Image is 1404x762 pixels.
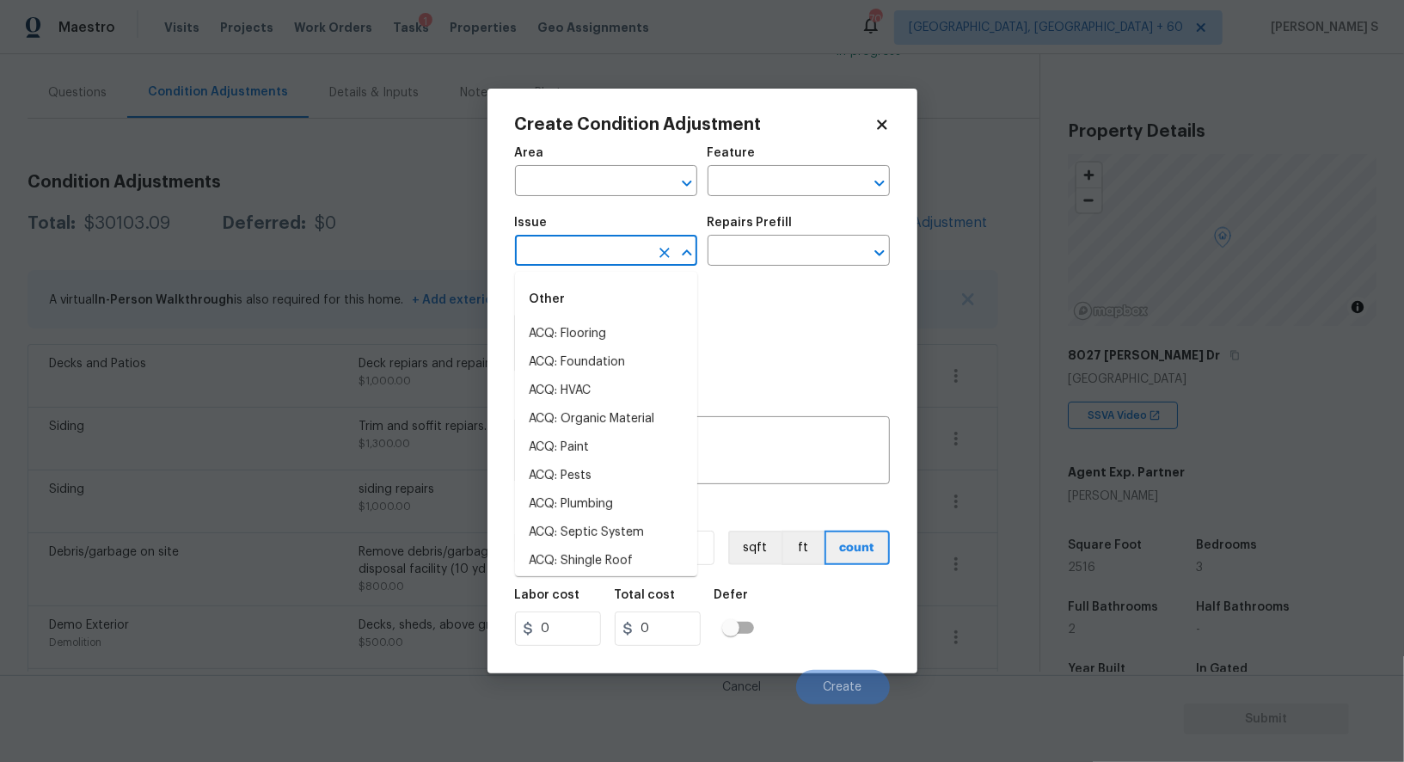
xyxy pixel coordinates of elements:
[868,171,892,195] button: Open
[515,348,697,377] li: ACQ: Foundation
[675,171,699,195] button: Open
[825,531,890,565] button: count
[796,670,890,704] button: Create
[515,433,697,462] li: ACQ: Paint
[515,490,697,519] li: ACQ: Plumbing
[714,589,749,601] h5: Defer
[708,217,793,229] h5: Repairs Prefill
[782,531,825,565] button: ft
[515,320,697,348] li: ACQ: Flooring
[515,519,697,547] li: ACQ: Septic System
[515,405,697,433] li: ACQ: Organic Material
[515,589,580,601] h5: Labor cost
[824,681,862,694] span: Create
[515,575,697,604] li: ACQ: Water Leak
[708,147,756,159] h5: Feature
[868,241,892,265] button: Open
[515,462,697,490] li: ACQ: Pests
[515,147,544,159] h5: Area
[515,547,697,575] li: ACQ: Shingle Roof
[515,217,548,229] h5: Issue
[615,589,676,601] h5: Total cost
[723,681,762,694] span: Cancel
[515,116,874,133] h2: Create Condition Adjustment
[653,241,677,265] button: Clear
[696,670,789,704] button: Cancel
[515,377,697,405] li: ACQ: HVAC
[675,241,699,265] button: Close
[728,531,782,565] button: sqft
[515,279,697,320] div: Other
